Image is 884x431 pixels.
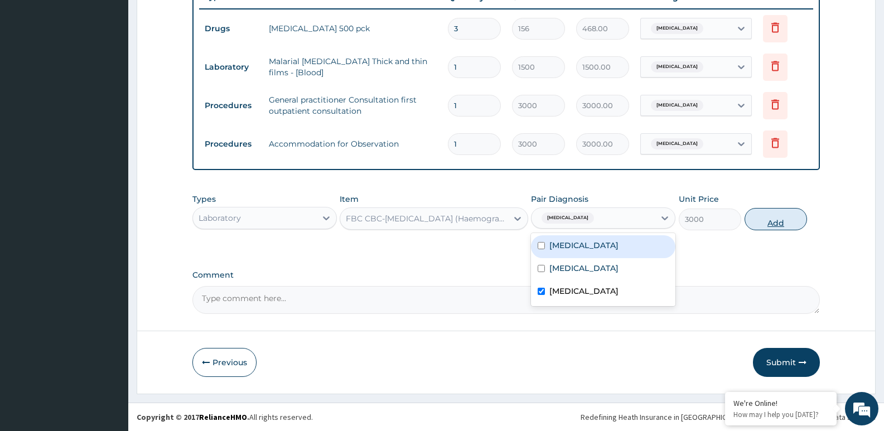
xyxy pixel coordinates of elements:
[651,61,703,72] span: [MEDICAL_DATA]
[733,410,828,419] p: How may I help you today?
[263,17,442,40] td: [MEDICAL_DATA] 500 pck
[263,50,442,84] td: Malarial [MEDICAL_DATA] Thick and thin films - [Blood]
[199,412,247,422] a: RelianceHMO
[581,411,876,423] div: Redefining Heath Insurance in [GEOGRAPHIC_DATA] using Telemedicine and Data Science!
[6,304,212,343] textarea: Type your message and hit 'Enter'
[183,6,210,32] div: Minimize live chat window
[192,195,216,204] label: Types
[192,270,820,280] label: Comment
[199,134,263,154] td: Procedures
[263,133,442,155] td: Accommodation for Observation
[753,348,820,377] button: Submit
[65,141,154,253] span: We're online!
[21,56,45,84] img: d_794563401_company_1708531726252_794563401
[679,193,719,205] label: Unit Price
[549,240,619,251] label: [MEDICAL_DATA]
[199,57,263,78] td: Laboratory
[651,138,703,149] span: [MEDICAL_DATA]
[733,398,828,408] div: We're Online!
[192,348,257,377] button: Previous
[531,193,588,205] label: Pair Diagnosis
[263,89,442,122] td: General practitioner Consultation first outpatient consultation
[199,95,263,116] td: Procedures
[651,23,703,34] span: [MEDICAL_DATA]
[651,100,703,111] span: [MEDICAL_DATA]
[199,18,263,39] td: Drugs
[542,212,594,224] span: [MEDICAL_DATA]
[549,263,619,274] label: [MEDICAL_DATA]
[340,193,359,205] label: Item
[549,285,619,297] label: [MEDICAL_DATA]
[745,208,807,230] button: Add
[199,212,241,224] div: Laboratory
[137,412,249,422] strong: Copyright © 2017 .
[128,403,884,431] footer: All rights reserved.
[346,213,508,224] div: FBC CBC-[MEDICAL_DATA] (Haemogram) - [Blood]
[58,62,187,77] div: Chat with us now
